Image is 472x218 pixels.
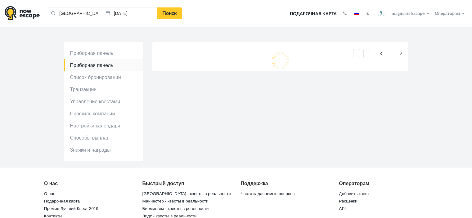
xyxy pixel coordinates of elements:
[240,180,330,187] div: Поддержка
[103,7,157,19] input: Дата
[374,7,432,20] button: Imaginaris Escape
[64,144,143,156] a: Значки и награды
[64,59,143,71] a: Приборная панель
[64,96,143,108] a: Управление квестами
[64,71,143,83] a: Список бронирований
[142,197,209,206] a: Манчестер - квесты в реальности
[64,47,143,59] a: Приборная панель
[354,12,359,15] img: ru.jpg
[142,204,209,213] a: Бирмингем - квесты в реальности
[64,120,143,132] a: Настройки календаря
[64,83,143,96] a: Транзакции
[435,11,460,16] span: Операторам
[142,180,232,187] div: Быстрый доступ
[240,189,295,198] a: Часто задаваемые вопросы
[64,108,143,120] a: Профиль компании
[44,189,55,198] a: О нас
[44,204,98,213] a: Премия Лучший Квест 2019
[44,180,133,187] div: О нас
[390,10,425,16] span: Imaginaris Escape
[339,189,369,198] a: Добавить квест
[44,197,80,206] a: Подарочная карта
[64,132,143,144] a: Способы выплат
[142,189,231,198] a: [GEOGRAPHIC_DATA] - квесты в реальности
[433,11,467,17] button: Операторам
[288,7,339,21] a: Подарочная карта
[363,11,372,17] button: €
[339,180,428,187] div: Операторам
[48,7,103,19] input: Город или название квеста
[5,6,40,20] img: logo
[339,204,346,213] a: API
[339,197,357,206] a: Расценки
[157,7,182,19] a: Поиск
[366,11,369,16] strong: €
